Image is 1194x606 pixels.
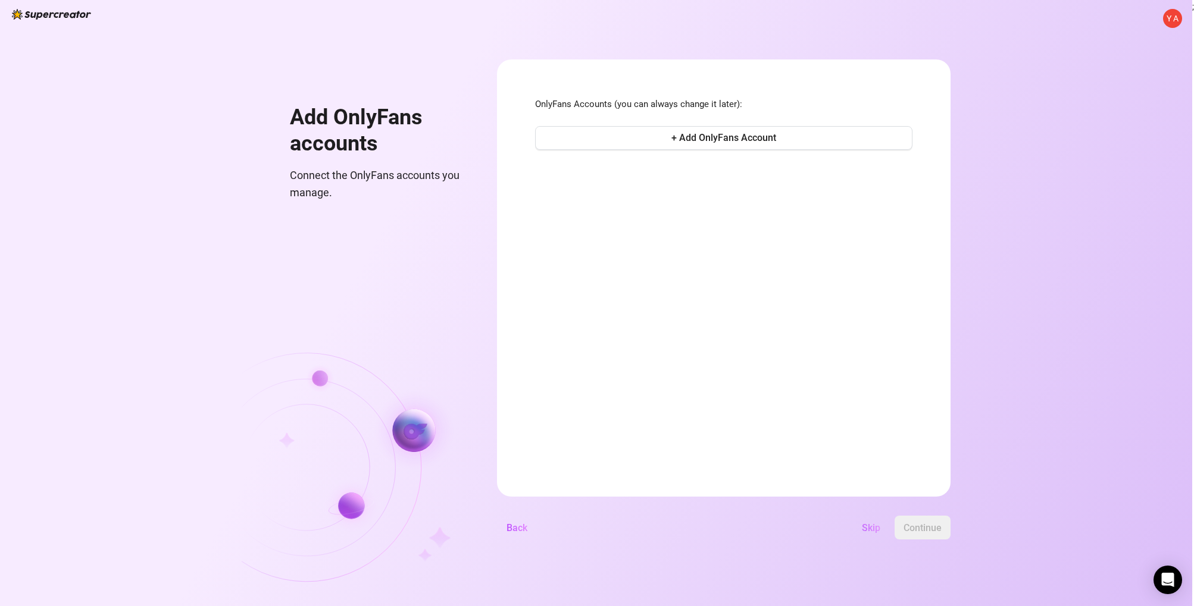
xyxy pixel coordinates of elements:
span: Skip [862,522,880,533]
span: OnlyFans Accounts (you can always change it later): [535,98,912,112]
img: logo [12,9,91,20]
button: Back [497,516,537,539]
span: Y A [1167,12,1179,25]
span: Back [507,522,527,533]
button: Continue [895,516,951,539]
h1: Add OnlyFans accounts [290,105,468,156]
span: + Add OnlyFans Account [671,132,776,143]
span: Connect the OnlyFans accounts you manage. [290,167,468,201]
div: Open Intercom Messenger [1154,566,1182,594]
button: + Add OnlyFans Account [535,126,912,150]
button: Skip [852,516,890,539]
